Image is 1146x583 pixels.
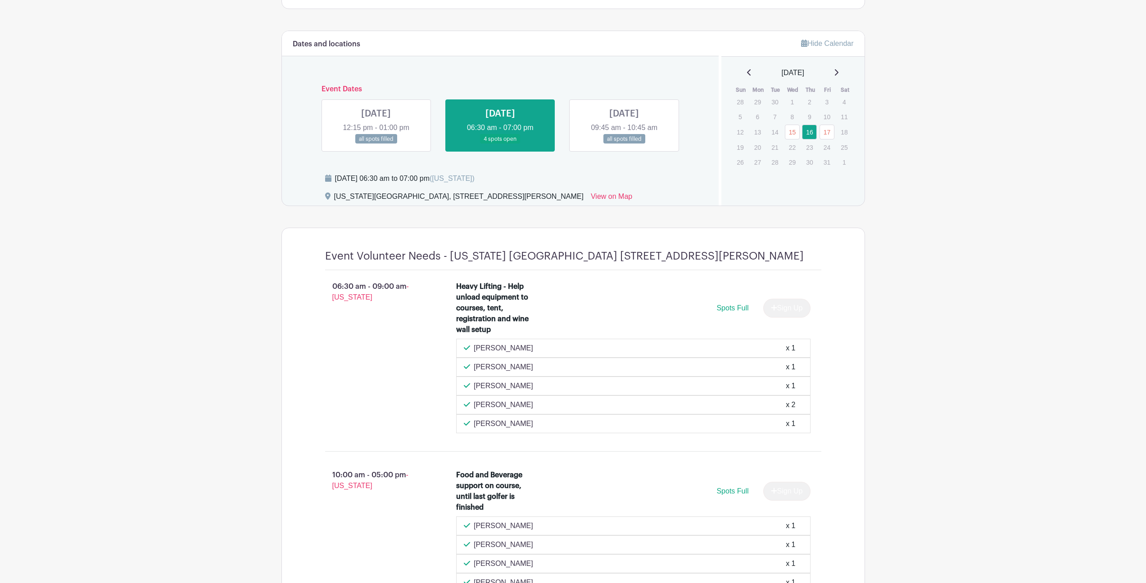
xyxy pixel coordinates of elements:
[837,140,852,154] p: 25
[767,110,782,124] p: 7
[802,85,819,94] th: Thu
[767,140,782,154] p: 21
[474,399,533,410] p: [PERSON_NAME]
[767,85,784,94] th: Tue
[837,110,852,124] p: 11
[785,110,800,124] p: 8
[430,175,475,182] span: ([US_STATE])
[311,466,442,495] p: 10:00 am - 05:00 pm
[802,95,817,109] p: 2
[820,95,834,109] p: 3
[750,125,765,139] p: 13
[474,418,533,429] p: [PERSON_NAME]
[784,85,802,94] th: Wed
[820,140,834,154] p: 24
[802,125,817,139] a: 16
[767,125,782,139] p: 14
[733,110,747,124] p: 5
[293,40,360,49] h6: Dates and locations
[474,343,533,354] p: [PERSON_NAME]
[311,278,442,306] p: 06:30 am - 09:00 am
[837,125,852,139] p: 18
[837,95,852,109] p: 4
[750,95,765,109] p: 29
[786,381,795,391] div: x 1
[474,558,533,569] p: [PERSON_NAME]
[750,85,767,94] th: Mon
[785,155,800,169] p: 29
[786,418,795,429] div: x 1
[456,470,534,513] div: Food and Beverage support on course, until last golfer is finished
[314,85,687,94] h6: Event Dates
[837,155,852,169] p: 1
[802,140,817,154] p: 23
[782,67,804,78] span: [DATE]
[750,110,765,124] p: 6
[733,95,747,109] p: 28
[767,95,782,109] p: 30
[786,399,795,410] div: x 2
[335,173,475,184] div: [DATE] 06:30 am to 07:00 pm
[820,155,834,169] p: 31
[785,140,800,154] p: 22
[836,85,854,94] th: Sat
[456,281,534,335] div: Heavy Lifting - Help unload equipment to courses, tent, registration and wine wall setup
[325,250,804,263] h4: Event Volunteer Needs - [US_STATE] [GEOGRAPHIC_DATA] [STREET_ADDRESS][PERSON_NAME]
[732,85,750,94] th: Sun
[767,155,782,169] p: 28
[591,191,632,206] a: View on Map
[819,85,837,94] th: Fri
[334,191,584,206] div: [US_STATE][GEOGRAPHIC_DATA], [STREET_ADDRESS][PERSON_NAME]
[785,95,800,109] p: 1
[802,110,817,124] p: 9
[820,125,834,139] a: 17
[750,140,765,154] p: 20
[733,155,747,169] p: 26
[786,539,795,550] div: x 1
[474,520,533,531] p: [PERSON_NAME]
[786,343,795,354] div: x 1
[716,304,748,312] span: Spots Full
[733,125,747,139] p: 12
[733,140,747,154] p: 19
[820,110,834,124] p: 10
[474,381,533,391] p: [PERSON_NAME]
[786,558,795,569] div: x 1
[785,125,800,139] a: 15
[801,40,853,47] a: Hide Calendar
[802,155,817,169] p: 30
[786,520,795,531] div: x 1
[786,362,795,372] div: x 1
[474,539,533,550] p: [PERSON_NAME]
[474,362,533,372] p: [PERSON_NAME]
[716,487,748,495] span: Spots Full
[750,155,765,169] p: 27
